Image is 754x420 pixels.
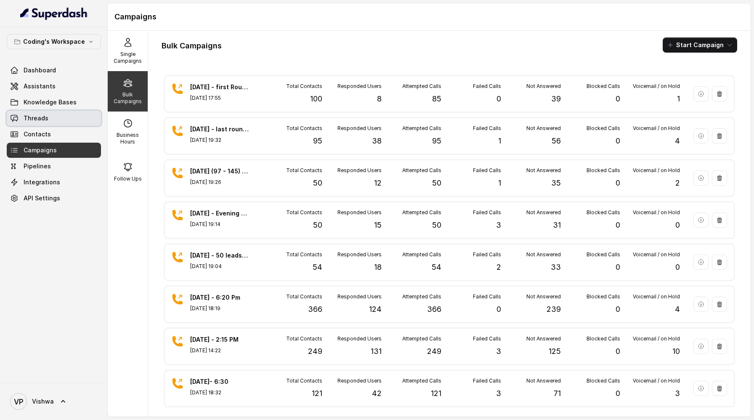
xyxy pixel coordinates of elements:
[587,377,620,384] p: Blocked Calls
[496,388,501,399] p: 3
[337,335,382,342] p: Responded Users
[286,251,322,258] p: Total Contacts
[677,93,680,105] p: 1
[587,125,620,132] p: Blocked Calls
[616,261,620,273] p: 0
[377,93,382,105] p: 8
[402,293,441,300] p: Attempted Calls
[473,167,501,174] p: Failed Calls
[402,251,441,258] p: Attempted Calls
[286,125,322,132] p: Total Contacts
[616,177,620,189] p: 0
[190,335,249,344] p: [DATE] - 2:15 PM
[337,293,382,300] p: Responded Users
[190,125,249,133] p: [DATE] - last round of 96 leads
[496,93,501,105] p: 0
[672,346,680,357] p: 10
[432,219,441,231] p: 50
[374,177,382,189] p: 12
[616,346,620,357] p: 0
[7,34,101,49] button: Coding's Workspace
[633,251,680,258] p: Voicemail / on Hold
[24,130,51,138] span: Contacts
[190,95,249,101] p: [DATE] 17:55
[190,377,249,386] p: [DATE]- 6:30
[473,83,501,90] p: Failed Calls
[23,37,85,47] p: Coding's Workspace
[190,209,249,218] p: [DATE] - Evening - 147-196 (50 leads part 2)
[337,83,382,90] p: Responded Users
[24,98,77,106] span: Knowledge Bases
[587,251,620,258] p: Blocked Calls
[551,177,561,189] p: 35
[587,293,620,300] p: Blocked Calls
[663,37,737,53] button: Start Campaign
[114,175,142,182] p: Follow Ups
[526,83,561,90] p: Not Answered
[190,293,249,302] p: [DATE] - 6:20 Pm
[286,83,322,90] p: Total Contacts
[369,303,382,315] p: 124
[432,261,441,273] p: 54
[371,346,382,357] p: 131
[337,377,382,384] p: Responded Users
[473,125,501,132] p: Failed Calls
[24,114,48,122] span: Threads
[24,82,56,90] span: Assistants
[313,219,322,231] p: 50
[190,251,249,260] p: [DATE] - 50 leads JB DA Priority
[286,209,322,216] p: Total Contacts
[20,7,88,20] img: light.svg
[286,167,322,174] p: Total Contacts
[313,135,322,147] p: 95
[526,251,561,258] p: Not Answered
[190,167,249,175] p: [DATE] (97 - 145) 50 Leads - 3rd round
[286,293,322,300] p: Total Contacts
[190,179,249,186] p: [DATE] 19:26
[24,162,51,170] span: Pipelines
[616,388,620,399] p: 0
[675,303,680,315] p: 4
[111,91,144,105] p: Bulk Campaigns
[675,388,680,399] p: 3
[427,303,441,315] p: 366
[553,219,561,231] p: 31
[111,132,144,145] p: Business Hours
[496,261,501,273] p: 2
[554,388,561,399] p: 71
[7,63,101,78] a: Dashboard
[7,95,101,110] a: Knowledge Bases
[313,261,322,273] p: 54
[190,263,249,270] p: [DATE] 19:04
[587,167,620,174] p: Blocked Calls
[372,388,382,399] p: 42
[7,390,101,413] a: Vishwa
[7,111,101,126] a: Threads
[111,51,144,64] p: Single Campaigns
[526,125,561,132] p: Not Answered
[498,177,501,189] p: 1
[675,219,680,231] p: 0
[473,377,501,384] p: Failed Calls
[286,377,322,384] p: Total Contacts
[496,219,501,231] p: 3
[633,335,680,342] p: Voicemail / on Hold
[633,209,680,216] p: Voicemail / on Hold
[7,143,101,158] a: Campaigns
[587,335,620,342] p: Blocked Calls
[526,209,561,216] p: Not Answered
[427,346,441,357] p: 249
[190,305,249,312] p: [DATE] 18:19
[402,167,441,174] p: Attempted Calls
[675,177,680,189] p: 2
[190,389,249,396] p: [DATE] 18:32
[431,388,441,399] p: 121
[32,397,54,406] span: Vishwa
[402,125,441,132] p: Attempted Calls
[551,93,561,105] p: 39
[308,346,322,357] p: 249
[633,125,680,132] p: Voicemail / on Hold
[432,177,441,189] p: 50
[310,93,322,105] p: 100
[551,261,561,273] p: 33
